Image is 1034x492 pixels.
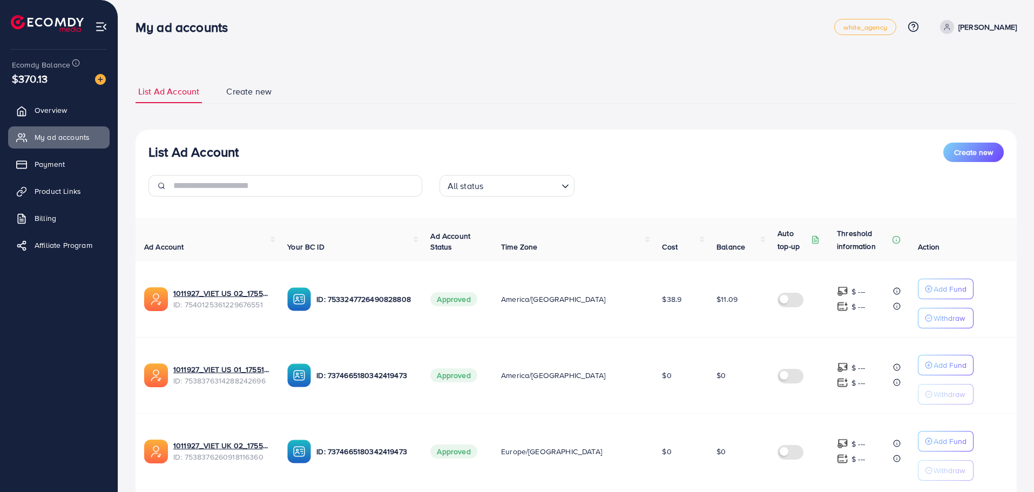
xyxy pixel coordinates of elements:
[430,368,477,382] span: Approved
[934,388,965,401] p: Withdraw
[837,227,890,253] p: Threshold information
[11,15,84,32] img: logo
[918,431,974,451] button: Add Fund
[851,376,865,389] p: $ ---
[934,312,965,325] p: Withdraw
[144,287,168,311] img: ic-ads-acc.e4c84228.svg
[287,241,325,252] span: Your BC ID
[173,364,270,386] div: <span class='underline'>1011927_VIET US 01_1755165165817</span></br>7538376314288242696
[934,435,967,448] p: Add Fund
[851,300,865,313] p: $ ---
[954,147,993,158] span: Create new
[851,285,865,298] p: $ ---
[287,287,311,311] img: ic-ba-acc.ded83a64.svg
[918,460,974,481] button: Withdraw
[445,178,486,194] span: All status
[148,144,239,160] h3: List Ad Account
[35,186,81,197] span: Product Links
[918,279,974,299] button: Add Fund
[35,240,92,251] span: Affiliate Program
[717,294,738,305] span: $11.09
[8,153,110,175] a: Payment
[8,99,110,121] a: Overview
[8,126,110,148] a: My ad accounts
[837,301,848,312] img: top-up amount
[173,451,270,462] span: ID: 7538376260918116360
[430,231,470,252] span: Ad Account Status
[717,370,726,381] span: $0
[144,440,168,463] img: ic-ads-acc.e4c84228.svg
[316,369,413,382] p: ID: 7374665180342419473
[138,85,199,98] span: List Ad Account
[144,241,184,252] span: Ad Account
[837,286,848,297] img: top-up amount
[35,132,90,143] span: My ad accounts
[440,175,575,197] div: Search for option
[778,227,809,253] p: Auto top-up
[934,282,967,295] p: Add Fund
[501,446,602,457] span: Europe/[GEOGRAPHIC_DATA]
[501,241,537,252] span: Time Zone
[35,213,56,224] span: Billing
[936,20,1017,34] a: [PERSON_NAME]
[662,241,678,252] span: Cost
[662,370,671,381] span: $0
[958,21,1017,33] p: [PERSON_NAME]
[8,207,110,229] a: Billing
[430,292,477,306] span: Approved
[316,293,413,306] p: ID: 7533247726490828808
[173,288,270,299] a: 1011927_VIET US 02_1755572479473
[918,308,974,328] button: Withdraw
[8,180,110,202] a: Product Links
[12,71,48,86] span: $370.13
[918,384,974,405] button: Withdraw
[173,440,270,451] a: 1011927_VIET UK 02_1755165109842
[851,453,865,466] p: $ ---
[136,19,236,35] h3: My ad accounts
[834,19,896,35] a: white_agency
[934,359,967,372] p: Add Fund
[837,438,848,449] img: top-up amount
[12,59,70,70] span: Ecomdy Balance
[287,440,311,463] img: ic-ba-acc.ded83a64.svg
[287,363,311,387] img: ic-ba-acc.ded83a64.svg
[837,377,848,388] img: top-up amount
[851,361,865,374] p: $ ---
[144,363,168,387] img: ic-ads-acc.e4c84228.svg
[173,440,270,462] div: <span class='underline'>1011927_VIET UK 02_1755165109842</span></br>7538376260918116360
[717,241,745,252] span: Balance
[918,355,974,375] button: Add Fund
[35,159,65,170] span: Payment
[35,105,67,116] span: Overview
[662,446,671,457] span: $0
[943,143,1004,162] button: Create new
[226,85,272,98] span: Create new
[95,74,106,85] img: image
[173,375,270,386] span: ID: 7538376314288242696
[662,294,681,305] span: $38.9
[95,21,107,33] img: menu
[8,234,110,256] a: Affiliate Program
[486,176,557,194] input: Search for option
[501,294,605,305] span: America/[GEOGRAPHIC_DATA]
[837,362,848,373] img: top-up amount
[851,437,865,450] p: $ ---
[988,443,1026,484] iframe: Chat
[717,446,726,457] span: $0
[430,444,477,459] span: Approved
[173,364,270,375] a: 1011927_VIET US 01_1755165165817
[918,241,940,252] span: Action
[173,299,270,310] span: ID: 7540125361229676551
[316,445,413,458] p: ID: 7374665180342419473
[501,370,605,381] span: America/[GEOGRAPHIC_DATA]
[173,288,270,310] div: <span class='underline'>1011927_VIET US 02_1755572479473</span></br>7540125361229676551
[934,464,965,477] p: Withdraw
[837,453,848,464] img: top-up amount
[843,24,887,31] span: white_agency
